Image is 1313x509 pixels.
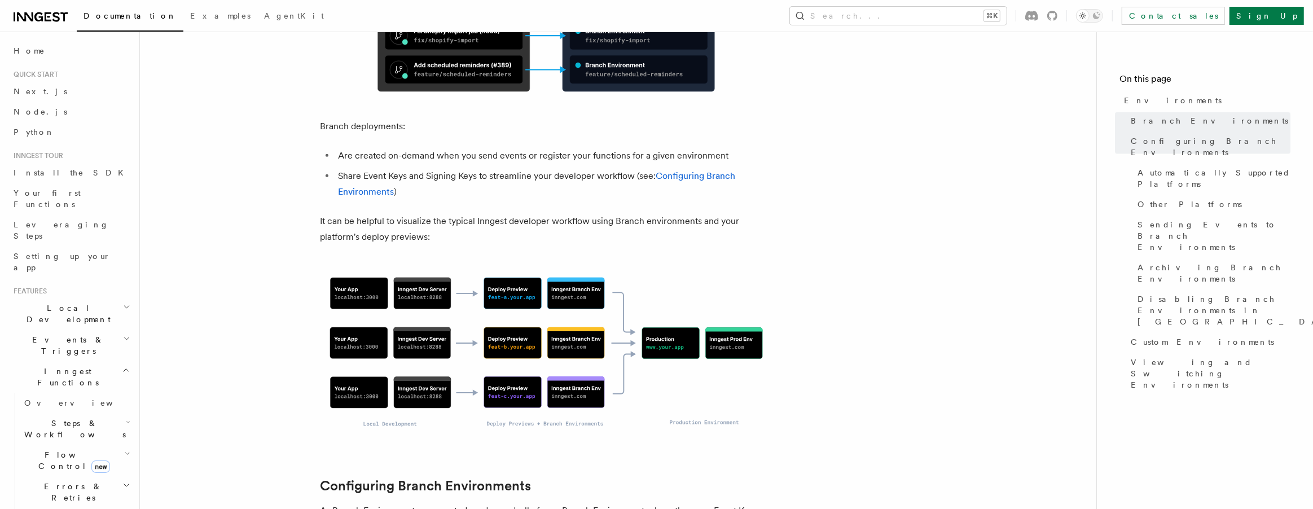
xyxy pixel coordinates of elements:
span: Steps & Workflows [20,418,126,440]
a: Environments [1119,90,1290,111]
button: Toggle dark mode [1076,9,1103,23]
span: Setting up your app [14,252,111,272]
span: Custom Environments [1131,336,1274,348]
span: Home [14,45,45,56]
span: Environments [1124,95,1222,106]
a: Setting up your app [9,246,133,278]
span: AgentKit [264,11,324,20]
a: AgentKit [257,3,331,30]
a: Your first Functions [9,183,133,214]
span: Inngest Functions [9,366,122,388]
a: Overview [20,393,133,413]
span: Automatically Supported Platforms [1138,167,1290,190]
span: Quick start [9,70,58,79]
span: Branch Environments [1131,115,1288,126]
span: Next.js [14,87,67,96]
li: Share Event Keys and Signing Keys to streamline your developer workflow (see: ) [335,168,772,200]
span: Errors & Retries [20,481,122,503]
span: Python [14,128,55,137]
a: Documentation [77,3,183,32]
a: Archiving Branch Environments [1133,257,1290,289]
span: Documentation [84,11,177,20]
span: Examples [190,11,251,20]
span: Local Development [9,302,123,325]
span: Sending Events to Branch Environments [1138,219,1290,253]
a: Configuring Branch Environments [320,478,532,494]
span: Configuring Branch Environments [1131,135,1290,158]
h4: On this page [1119,72,1290,90]
a: Custom Environments [1126,332,1290,352]
a: Next.js [9,81,133,102]
span: Other Platforms [1138,199,1242,210]
a: Other Platforms [1133,194,1290,214]
span: Overview [24,398,140,407]
span: Flow Control [20,449,124,472]
a: Automatically Supported Platforms [1133,163,1290,194]
img: The software development lifecycle from local development to Branch Environments to Production [320,263,772,442]
button: Local Development [9,298,133,330]
a: Node.js [9,102,133,122]
span: Install the SDK [14,168,130,177]
a: Contact sales [1122,7,1225,25]
button: Steps & Workflows [20,413,133,445]
a: Sending Events to Branch Environments [1133,214,1290,257]
span: Inngest tour [9,151,63,160]
p: Branch deployments: [320,119,772,134]
button: Events & Triggers [9,330,133,361]
button: Search...⌘K [790,7,1007,25]
span: Your first Functions [14,188,81,209]
span: Leveraging Steps [14,220,109,240]
span: Archiving Branch Environments [1138,262,1290,284]
li: Are created on-demand when you send events or register your functions for a given environment [335,148,772,164]
span: Features [9,287,47,296]
a: Python [9,122,133,142]
button: Flow Controlnew [20,445,133,476]
span: Node.js [14,107,67,116]
span: new [91,460,110,473]
button: Inngest Functions [9,361,133,393]
a: Sign Up [1229,7,1304,25]
a: Branch Environments [1126,111,1290,131]
kbd: ⌘K [984,10,1000,21]
button: Errors & Retries [20,476,133,508]
a: Examples [183,3,257,30]
a: Leveraging Steps [9,214,133,246]
span: Viewing and Switching Environments [1131,357,1290,390]
span: Events & Triggers [9,334,123,357]
a: Disabling Branch Environments in [GEOGRAPHIC_DATA] [1133,289,1290,332]
p: It can be helpful to visualize the typical Inngest developer workflow using Branch environments a... [320,213,772,245]
a: Configuring Branch Environments [1126,131,1290,163]
a: Home [9,41,133,61]
a: Install the SDK [9,163,133,183]
a: Viewing and Switching Environments [1126,352,1290,395]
